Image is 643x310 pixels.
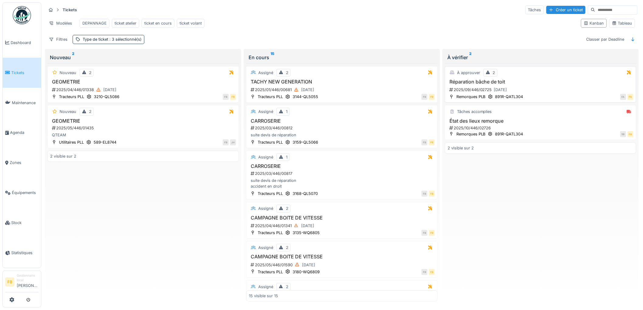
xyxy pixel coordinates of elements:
a: Stock [3,208,41,238]
a: Équipements [3,178,41,208]
span: : 3 sélectionné(s) [108,37,142,42]
span: Zones [10,160,39,165]
div: FB [421,94,428,100]
div: FB [223,139,229,145]
div: 2025/03/446/00817 [250,171,435,176]
div: ticket atelier [115,20,136,26]
div: DEPANNAGE [82,20,107,26]
span: Équipements [12,190,39,196]
div: FB [223,94,229,100]
div: Gestionnaire local [17,273,39,283]
div: 1 [286,109,287,114]
div: Tâches [525,5,544,14]
div: 1 [286,154,287,160]
h3: CARROSERIE [249,118,435,124]
div: 2 [89,70,91,76]
a: Zones [3,148,41,178]
div: 3135-WQ6805 [293,230,320,236]
span: Maintenance [12,100,39,106]
div: 2025/05/446/01590 [250,261,435,269]
div: Tracteurs PLL [258,269,283,275]
div: 891R-QATL304 [495,131,523,137]
div: 589-EL8744 [94,139,116,145]
div: Tracteurs PLL [59,94,84,100]
div: FB [429,269,435,275]
div: 2025/04/446/01341 [250,222,435,230]
div: 891R-QATL304 [495,94,523,100]
div: 2025/09/446/02725 [449,86,634,94]
span: Agenda [10,130,39,135]
div: FB [429,139,435,145]
div: [DATE] [301,87,314,93]
a: FB Gestionnaire local[PERSON_NAME] [5,273,39,292]
div: [DATE] [494,87,507,93]
li: FB [5,278,14,287]
div: 3180-WQ6809 [293,269,320,275]
div: Modèles [46,19,75,28]
div: 2 visible sur 2 [50,153,76,159]
div: FB [421,269,428,275]
div: FB [429,191,435,197]
span: Dashboard [11,40,39,46]
a: Tickets [3,58,41,88]
h3: CAMPAGNE BOITE DE VITESSE [249,215,435,221]
div: 2025/05/446/01435 [51,125,236,131]
h3: État des lieux remorque [448,118,634,124]
div: 2025/04/446/01338 [51,86,236,94]
div: suite devis de réparation accident en droit [249,178,435,189]
div: 2 visible sur 2 [448,145,474,151]
div: FB [628,131,634,137]
sup: 15 [270,54,274,61]
div: QTEAM [50,132,236,138]
div: ticket volant [180,20,202,26]
div: Tableau [612,20,632,26]
div: FB [628,94,634,100]
div: Tracteurs PLL [258,230,283,236]
div: SB [620,131,626,137]
div: Remorques PLB [456,131,486,137]
div: 15 visible sur 15 [249,293,278,298]
div: FB [429,230,435,236]
div: Kanban [584,20,604,26]
a: Statistiques [3,238,41,268]
div: suite devis de réparation [249,132,435,138]
h3: Réparation bâche de toit [448,79,634,85]
div: Tâches accomplies [457,109,492,114]
div: [DATE] [301,223,314,229]
div: JH [230,139,236,145]
div: 3210-QL5086 [94,94,119,100]
div: 2 [286,206,288,211]
div: Tracteurs PLL [258,191,283,196]
div: 3144-QL5055 [293,94,318,100]
div: 2025/03/446/00812 [250,125,435,131]
div: Assigné [258,206,273,211]
div: Filtres [46,35,70,44]
div: Assigné [258,245,273,250]
div: Utilitaires PLL [59,139,84,145]
div: 2 [286,245,288,250]
h3: GEOMETRIE [50,79,236,85]
div: 3159-QL5066 [293,139,318,145]
div: 2 [493,70,495,76]
div: FB [429,94,435,100]
div: Remorques PLB [456,94,486,100]
span: Statistiques [11,250,39,256]
div: Nouveau [50,54,236,61]
div: FB [421,191,428,197]
h3: TACHY NEW GENERATION [249,79,435,85]
div: Assigné [258,70,273,76]
h3: CARROSERIE [249,163,435,169]
div: Tracteurs PLL [258,139,283,145]
div: 2 [89,109,91,114]
div: [DATE] [302,262,315,268]
span: Stock [11,220,39,226]
div: [DATE] [103,87,116,93]
div: Type de ticket [83,36,142,42]
div: FB [230,94,236,100]
div: 2025/10/446/02726 [449,125,634,131]
h3: CAMPAGNE BOITE DE VITESSE [249,254,435,260]
div: FB [421,230,428,236]
a: Maintenance [3,88,41,118]
div: 2025/01/446/00681 [250,86,435,94]
a: Agenda [3,118,41,148]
